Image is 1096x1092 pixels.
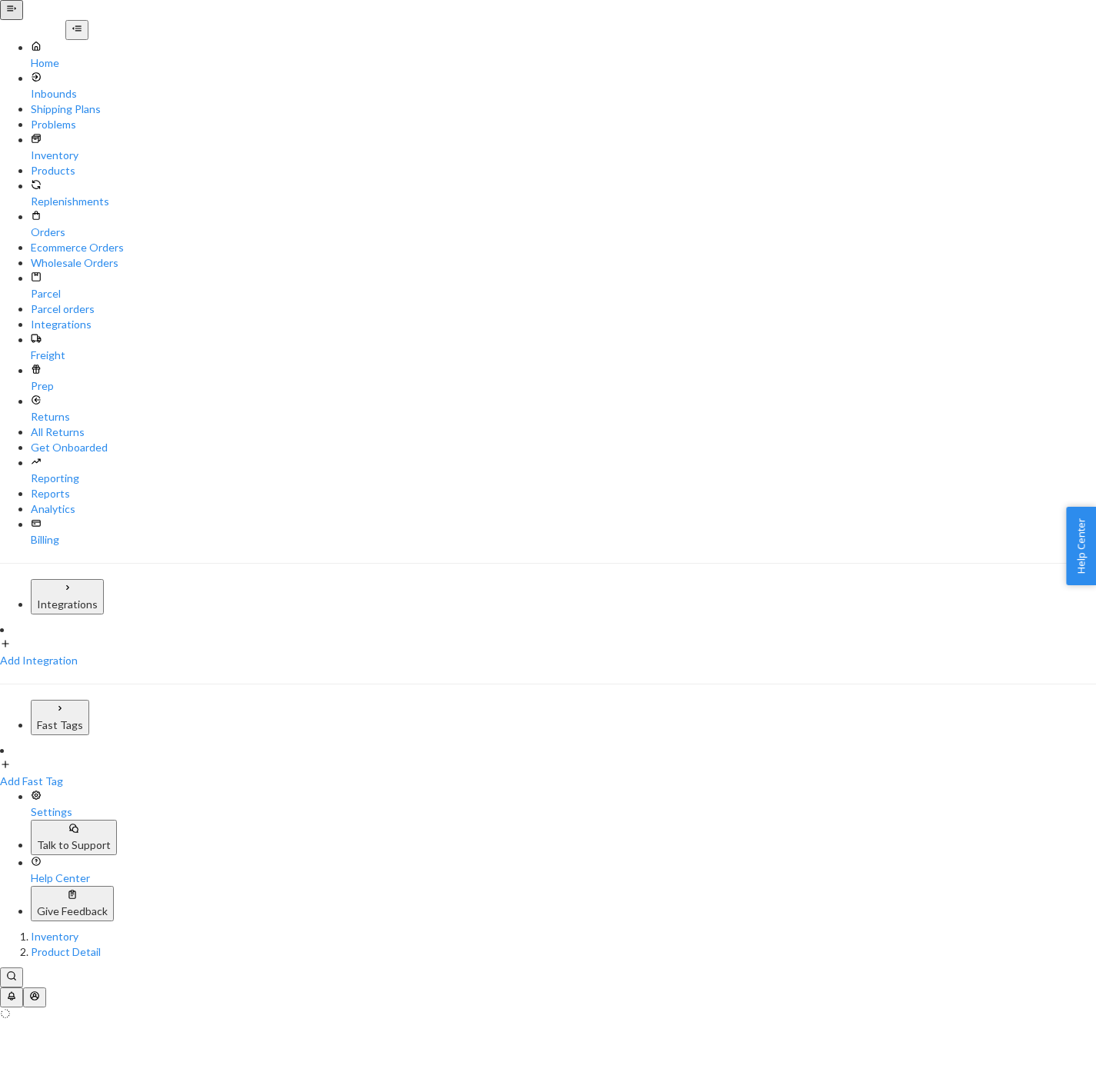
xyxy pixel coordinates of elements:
button: Close Navigation [65,20,88,40]
div: Integrations [37,597,98,612]
a: Products [31,163,1096,178]
button: Open account menu [23,987,46,1007]
div: Replenishments [31,194,1096,209]
a: Integrations [31,317,1096,332]
a: Help Center [31,855,1096,886]
a: Wholesale Orders [31,255,1096,271]
a: Parcel orders [31,301,1096,317]
button: Integrations [31,579,104,614]
a: Reporting [31,455,1096,486]
button: Fast Tags [31,700,89,735]
a: Problems [31,117,1096,132]
a: Billing [31,517,1096,548]
div: Billing [31,532,1096,548]
div: Parcel [31,286,1096,301]
a: Parcel [31,271,1096,301]
button: Give Feedback [31,886,114,921]
div: Give Feedback [37,904,108,919]
a: Home [31,40,1096,71]
a: Ecommerce Orders [31,240,1096,255]
div: Home [31,55,1096,71]
a: Replenishments [31,178,1096,209]
a: All Returns [31,424,1096,440]
a: Analytics [31,501,1096,517]
div: Talk to Support [37,837,111,853]
div: Reporting [31,471,1096,486]
button: Talk to Support [31,820,117,855]
div: Freight [31,348,1096,363]
a: Settings [31,789,1096,820]
div: Settings [31,804,1096,820]
a: Product Detail [31,945,101,958]
div: Help Center [31,871,1096,886]
a: Reports [31,486,1096,501]
a: Get Onboarded [31,440,1096,455]
div: Fast Tags [37,717,83,733]
a: Inventory [31,930,78,943]
a: Shipping Plans [31,102,1096,117]
div: Inbounds [31,86,1096,102]
a: Inbounds [31,71,1096,102]
a: Prep [31,363,1096,394]
div: Returns [31,409,1096,424]
a: Returns [31,394,1096,424]
a: Freight [31,332,1096,363]
div: Inventory [31,148,1096,163]
button: Help Center [1066,507,1096,585]
a: Orders [31,209,1096,240]
div: Prep [31,378,1096,394]
div: Orders [31,225,1096,240]
a: Inventory [31,132,1096,163]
